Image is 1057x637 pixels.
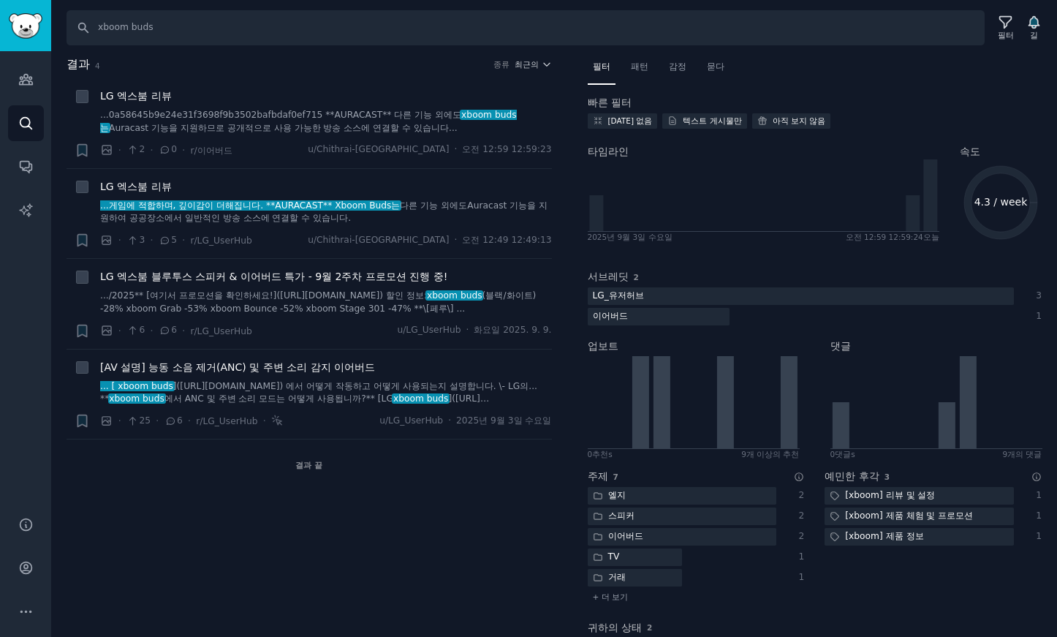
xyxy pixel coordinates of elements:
[741,450,799,459] font: 9개 이상의 추천
[1002,450,1042,459] font: 9개의 댓글
[1036,531,1042,541] font: 1
[150,144,153,156] font: ·
[139,325,145,335] font: 6
[190,146,232,156] font: r/이어버드
[196,416,257,426] font: r/LG_UserHub
[588,450,593,459] font: 0
[798,572,804,582] font: 1
[588,233,673,241] font: 2025년 9월 3일 수요일
[427,290,482,301] font: xboom buds
[100,271,447,282] font: LG 엑스붐 블루투스 스피커 & 이어버드 특가 - 9월 2주차 프로모션 진행 중!
[593,311,628,321] font: 이어버드
[171,235,177,245] font: 5
[448,415,451,426] font: ·
[100,381,537,404] font: ]([URL][DOMAIN_NAME]) 에서 어떻게 작동하고 어떻게 사용되는지 설명합니다. \- LG의... **
[845,510,973,521] font: [xboom] 제품 체험 및 프로모션
[466,325,469,335] font: ·
[773,116,826,125] font: 아직 보지 않음
[182,234,185,246] font: ·
[139,415,151,426] font: 25
[456,415,551,426] font: 2025년 9월 3일 수요일
[608,510,634,521] font: 스피커
[109,123,458,133] font: Auracast 기능을 지원하므로 공개적으로 사용 가능한 방송 소스에 연결할 수 있습니다...
[588,97,632,108] font: 빠른 필터
[100,360,375,375] a: [AV 설명] 능동 소음 제거(ANC) 및 주변 소리 감지 이어버드
[1021,12,1047,43] button: 길
[515,59,552,69] button: 최근의
[830,450,836,459] font: 0
[613,472,618,481] font: 7
[100,110,517,133] font: xboom buds는
[100,181,172,192] font: LG 엑스붐 리뷰
[139,235,145,245] font: 3
[608,116,653,125] font: [DATE] 없음
[974,196,1028,208] text: 4.3 / week
[190,235,251,246] font: r/LG_UserHub
[825,470,879,482] font: 예민한 후각
[1036,311,1042,321] font: 1
[100,109,552,135] a: ...0a58645b9e24e31f3698f9b3502bafbdaf0ef715 **AURACAST** 다른 기능 외에도xboom buds는Auracast 기능을 지원하므로 공...
[171,325,177,335] font: 6
[634,273,639,282] font: 2
[851,450,855,459] font: s
[109,393,164,404] font: xboom buds
[647,623,652,632] font: 2
[100,90,172,102] font: LG 엑스붐 리뷰
[100,179,172,195] a: LG 엑스붐 리뷰
[100,290,552,315] a: .../2025** [여기서 프로모션을 확인하세요!]([URL][DOMAIN_NAME]) 할인 정보:xboom buds(블랙/화이트) -28% xboom Grab -53% x...
[608,572,626,582] font: 거래
[454,235,457,245] font: ·
[100,88,172,104] a: LG 엑스붐 리뷰
[454,144,457,154] font: ·
[100,380,552,406] a: ... [ xboom buds]([URL][DOMAIN_NAME]) 에서 어떻게 작동하고 어떻게 사용되는지 설명합니다. \- LG의... **xboom buds에서 ANC 및...
[608,490,626,500] font: 엘지
[9,13,42,39] img: GummySearch 로고
[588,470,608,482] font: 주제
[631,61,648,72] font: 패턴
[95,61,100,70] font: 4
[100,110,461,120] font: ...0a58645b9e24e31f3698f9b3502bafbdaf0ef715 **AURACAST** 다른 기능 외에도
[263,415,266,426] font: ·
[100,361,375,373] font: [AV 설명] 능동 소음 제거(ANC) 및 주변 소리 감지 이어버드
[798,510,804,521] font: 2
[100,269,447,284] a: LG 엑스붐 블루투스 스피커 & 이어버드 특가 - 9월 2주차 프로모션 진행 중!
[67,10,985,45] input: 검색 키워드
[150,234,153,246] font: ·
[593,592,628,601] font: + 더 보기
[188,415,191,426] font: ·
[845,490,935,500] font: [xboom] 리뷰 및 설정
[608,551,620,562] font: TV
[308,144,449,154] font: u/Chithrai-[GEOGRAPHIC_DATA]
[707,61,724,72] font: 묻다
[608,450,612,459] font: s
[845,531,923,541] font: [xboom] 제품 정보
[177,415,183,426] font: 6
[118,325,121,336] font: ·
[588,146,629,157] font: 타임라인
[156,415,159,426] font: ·
[1036,290,1042,301] font: 3
[100,290,427,301] font: .../2025** [여기서 프로모션을 확인하세요!]([URL][DOMAIN_NAME]) 할인 정보:
[100,200,552,225] a: ...게임에 적합하며, 깊이감이 더해집니다. **AURACAST** Xboom Buds는다른 기능 외에도Auracast 기능을 지원하여 공공장소에서 일반적인 방송 소스에 연결...
[182,325,185,336] font: ·
[588,271,629,282] font: 서브레딧
[588,340,618,352] font: 업보트
[1036,510,1042,521] font: 1
[592,450,608,459] font: 추천
[295,461,322,470] font: 결과 끝
[593,61,610,72] font: 필터
[588,622,642,633] font: 귀하의 상태
[798,490,804,500] font: 2
[515,60,539,69] font: 최근의
[400,200,467,211] font: 다른 기능 외에도
[100,200,400,211] font: ...게임에 적합하며, 깊이감이 더해집니다. **AURACAST** Xboom Buds는
[118,415,121,426] font: ·
[884,472,890,481] font: 3
[190,326,251,336] font: r/LG_UserHub
[1030,31,1038,39] font: 길
[608,531,643,541] font: 이어버드
[798,551,804,562] font: 1
[593,290,644,301] font: LG_유저허브
[1036,490,1042,500] font: 1
[493,60,509,69] font: 종류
